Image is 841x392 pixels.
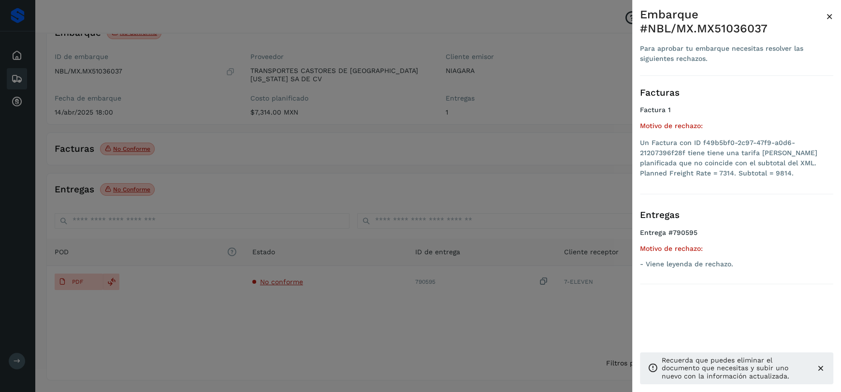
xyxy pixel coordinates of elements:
button: Close [826,8,833,25]
span: × [826,10,833,23]
h4: Entrega #790595 [640,229,833,245]
p: Recuerda que puedes eliminar el documento que necesitas y subir uno nuevo con la información actu... [662,356,808,380]
div: Embarque #NBL/MX.MX51036037 [640,8,826,36]
h5: Motivo de rechazo: [640,122,833,130]
p: - Viene leyenda de rechazo. [640,260,833,268]
h3: Entregas [640,210,833,221]
h3: Facturas [640,87,833,99]
li: Un Factura con ID f49b5bf0-2c97-47f9-a0d6-21207396f28f tiene tiene una tarifa [PERSON_NAME] plani... [640,138,833,178]
h4: Factura 1 [640,106,833,114]
div: Para aprobar tu embarque necesitas resolver las siguientes rechazos. [640,44,826,64]
h5: Motivo de rechazo: [640,245,833,253]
